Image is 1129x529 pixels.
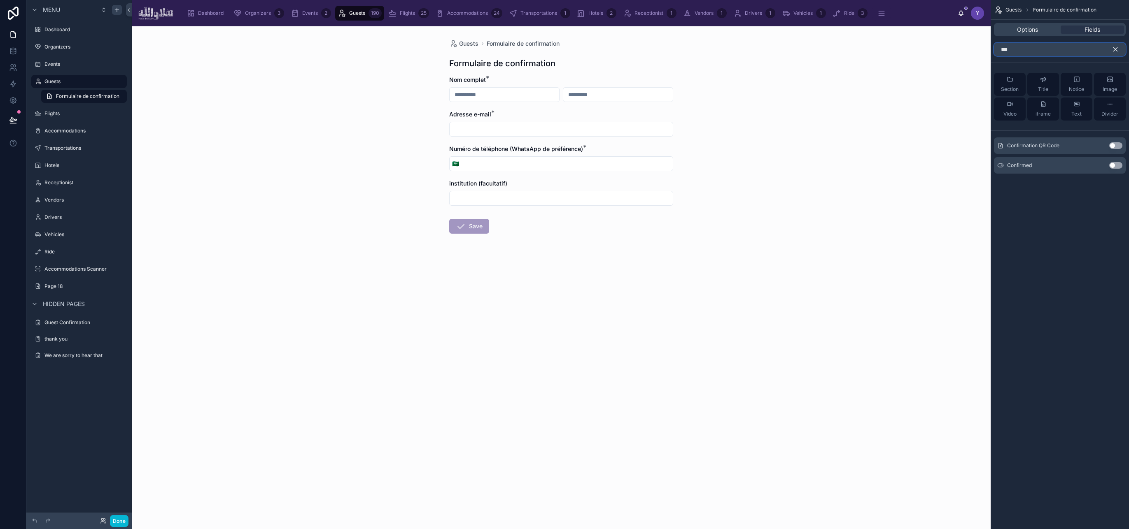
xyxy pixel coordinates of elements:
[302,10,318,16] span: Events
[606,8,616,18] div: 2
[31,228,127,241] a: Vehicles
[44,26,125,33] label: Dashboard
[44,214,125,220] label: Drivers
[31,124,127,137] a: Accommodations
[731,6,778,21] a: Drivers1
[1103,86,1117,93] span: Image
[44,162,125,169] label: Hotels
[449,39,478,48] a: Guests
[44,44,125,50] label: Organizers
[459,39,478,48] span: Guests
[844,10,854,16] span: Ride
[31,280,127,293] a: Page 18
[976,10,979,16] span: Y
[369,8,382,18] div: 190
[31,159,127,172] a: Hotels
[43,300,85,308] span: Hidden pages
[1085,26,1100,34] span: Fields
[44,336,125,342] label: thank you
[1038,86,1048,93] span: Title
[1005,7,1022,13] span: Guests
[44,283,125,290] label: Page 18
[449,111,491,118] span: Adresse e-mail
[31,332,127,346] a: thank you
[1007,142,1059,149] span: Confirmation QR Code
[31,58,127,71] a: Events
[1071,111,1082,117] span: Text
[31,193,127,206] a: Vendors
[634,10,663,16] span: Receptionist
[520,10,557,16] span: Transportations
[44,266,125,272] label: Accommodations Scanner
[44,61,125,67] label: Events
[1027,97,1059,121] button: iframe
[31,142,127,155] a: Transportations
[1007,162,1032,169] span: Confirmed
[245,10,271,16] span: Organizers
[994,97,1026,121] button: Video
[779,6,828,21] a: Vehicles1
[491,8,502,18] div: 24
[31,23,127,36] a: Dashboard
[433,6,505,21] a: Accommodations24
[184,6,229,21] a: Dashboard
[44,78,122,85] label: Guests
[765,8,775,18] div: 1
[506,6,573,21] a: Transportations1
[1061,73,1092,96] button: Notice
[1017,26,1038,34] span: Options
[1061,97,1092,121] button: Text
[994,73,1026,96] button: Section
[180,4,958,22] div: scrollable content
[44,197,125,203] label: Vendors
[231,6,287,21] a: Organizers3
[56,93,119,100] span: Formulaire de confirmation
[695,10,714,16] span: Vendors
[1094,73,1126,96] button: Image
[321,8,331,18] div: 2
[44,145,125,151] label: Transportations
[44,110,125,117] label: Flights
[450,156,462,171] button: Select Button
[31,262,127,276] a: Accommodations Scanner
[335,6,384,21] a: Guests190
[44,319,125,326] label: Guest Confirmation
[574,6,619,21] a: Hotels2
[41,90,127,103] a: Formulaire de confirmation
[31,349,127,362] a: We are sorry to hear that
[449,76,486,83] span: Nom complet
[44,352,125,359] label: We are sorry to hear that
[274,8,284,18] div: 3
[487,39,560,48] a: Formulaire de confirmation
[418,8,429,18] div: 25
[816,8,826,18] div: 1
[31,40,127,53] a: Organizers
[1003,111,1017,117] span: Video
[793,10,813,16] span: Vehicles
[745,10,762,16] span: Drivers
[31,211,127,224] a: Drivers
[31,75,127,88] a: Guests
[1027,73,1059,96] button: Title
[43,6,60,14] span: Menu
[31,245,127,258] a: Ride
[31,107,127,120] a: Flights
[386,6,432,21] a: Flights25
[717,8,727,18] div: 1
[138,7,173,20] img: App logo
[560,8,570,18] div: 1
[588,10,603,16] span: Hotels
[198,10,224,16] span: Dashboard
[449,180,507,187] span: institution (facultatif)
[349,10,365,16] span: Guests
[447,10,488,16] span: Accommodations
[830,6,870,21] a: Ride3
[44,128,125,134] label: Accommodations
[1001,86,1019,93] span: Section
[44,179,125,186] label: Receptionist
[288,6,334,21] a: Events2
[31,316,127,329] a: Guest Confirmation
[452,160,459,168] span: 🇸🇦
[1033,7,1096,13] span: Formulaire de confirmation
